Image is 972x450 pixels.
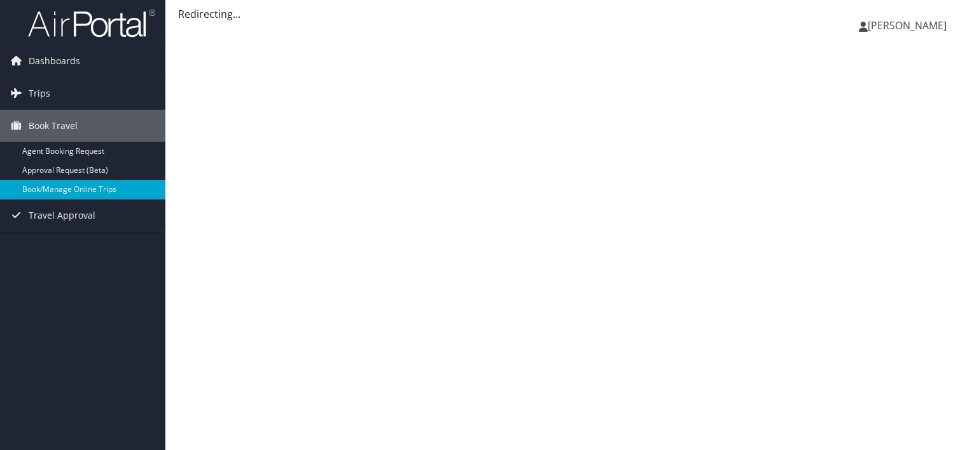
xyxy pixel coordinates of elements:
[178,6,959,22] div: Redirecting...
[29,78,50,109] span: Trips
[29,110,78,142] span: Book Travel
[29,45,80,77] span: Dashboards
[28,8,155,38] img: airportal-logo.png
[859,6,959,44] a: [PERSON_NAME]
[868,18,947,32] span: [PERSON_NAME]
[29,200,95,231] span: Travel Approval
